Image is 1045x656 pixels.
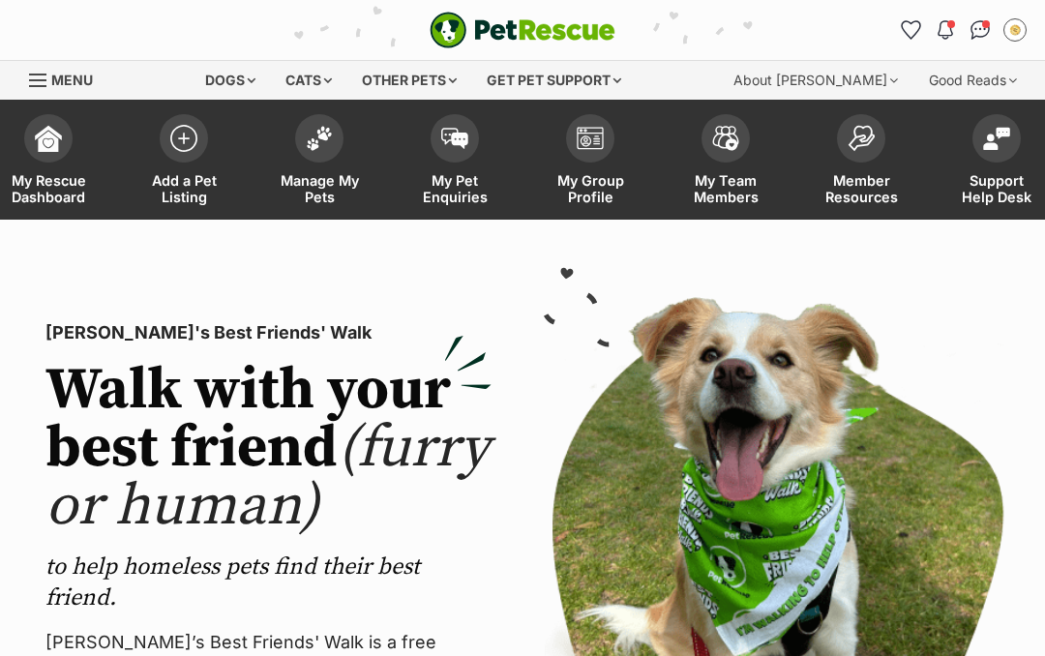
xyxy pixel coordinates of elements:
span: (furry or human) [45,412,490,543]
div: Dogs [192,61,269,100]
p: to help homeless pets find their best friend. [45,552,492,613]
span: My Team Members [682,172,769,205]
a: PetRescue [430,12,615,48]
div: Good Reads [915,61,1030,100]
ul: Account quick links [895,15,1030,45]
span: Manage My Pets [276,172,363,205]
button: My account [1000,15,1030,45]
span: Support Help Desk [953,172,1040,205]
a: Member Resources [793,104,929,220]
div: Cats [272,61,345,100]
a: Conversations [965,15,996,45]
img: notifications-46538b983faf8c2785f20acdc204bb7945ddae34d4c08c2a6579f10ce5e182be.svg [938,20,953,40]
div: Get pet support [473,61,635,100]
img: logo-e224e6f780fb5917bec1dbf3a21bbac754714ae5b6737aabdf751b685950b380.svg [430,12,615,48]
a: Menu [29,61,106,96]
a: My Group Profile [522,104,658,220]
a: My Team Members [658,104,793,220]
h2: Walk with your best friend [45,362,492,536]
span: Menu [51,72,93,88]
img: pet-enquiries-icon-7e3ad2cf08bfb03b45e93fb7055b45f3efa6380592205ae92323e6603595dc1f.svg [441,128,468,149]
img: add-pet-listing-icon-0afa8454b4691262ce3f59096e99ab1cd57d4a30225e0717b998d2c9b9846f56.svg [170,125,197,152]
img: chat-41dd97257d64d25036548639549fe6c8038ab92f7586957e7f3b1b290dea8141.svg [970,20,991,40]
img: group-profile-icon-3fa3cf56718a62981997c0bc7e787c4b2cf8bcc04b72c1350f741eb67cf2f40e.svg [577,127,604,150]
button: Notifications [930,15,961,45]
img: manage-my-pets-icon-02211641906a0b7f246fdf0571729dbe1e7629f14944591b6c1af311fb30b64b.svg [306,126,333,151]
span: Add a Pet Listing [140,172,227,205]
span: My Group Profile [547,172,634,205]
p: [PERSON_NAME]'s Best Friends' Walk [45,319,492,346]
div: About [PERSON_NAME] [720,61,911,100]
img: help-desk-icon-fdf02630f3aa405de69fd3d07c3f3aa587a6932b1a1747fa1d2bba05be0121f9.svg [983,127,1010,150]
img: Peta McRae profile pic [1005,20,1025,40]
img: member-resources-icon-8e73f808a243e03378d46382f2149f9095a855e16c252ad45f914b54edf8863c.svg [848,125,875,151]
a: Add a Pet Listing [116,104,252,220]
span: My Rescue Dashboard [5,172,92,205]
div: Other pets [348,61,470,100]
img: dashboard-icon-eb2f2d2d3e046f16d808141f083e7271f6b2e854fb5c12c21221c1fb7104beca.svg [35,125,62,152]
span: My Pet Enquiries [411,172,498,205]
a: Manage My Pets [252,104,387,220]
img: team-members-icon-5396bd8760b3fe7c0b43da4ab00e1e3bb1a5d9ba89233759b79545d2d3fc5d0d.svg [712,126,739,151]
span: Member Resources [818,172,905,205]
a: My Pet Enquiries [387,104,522,220]
a: Favourites [895,15,926,45]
